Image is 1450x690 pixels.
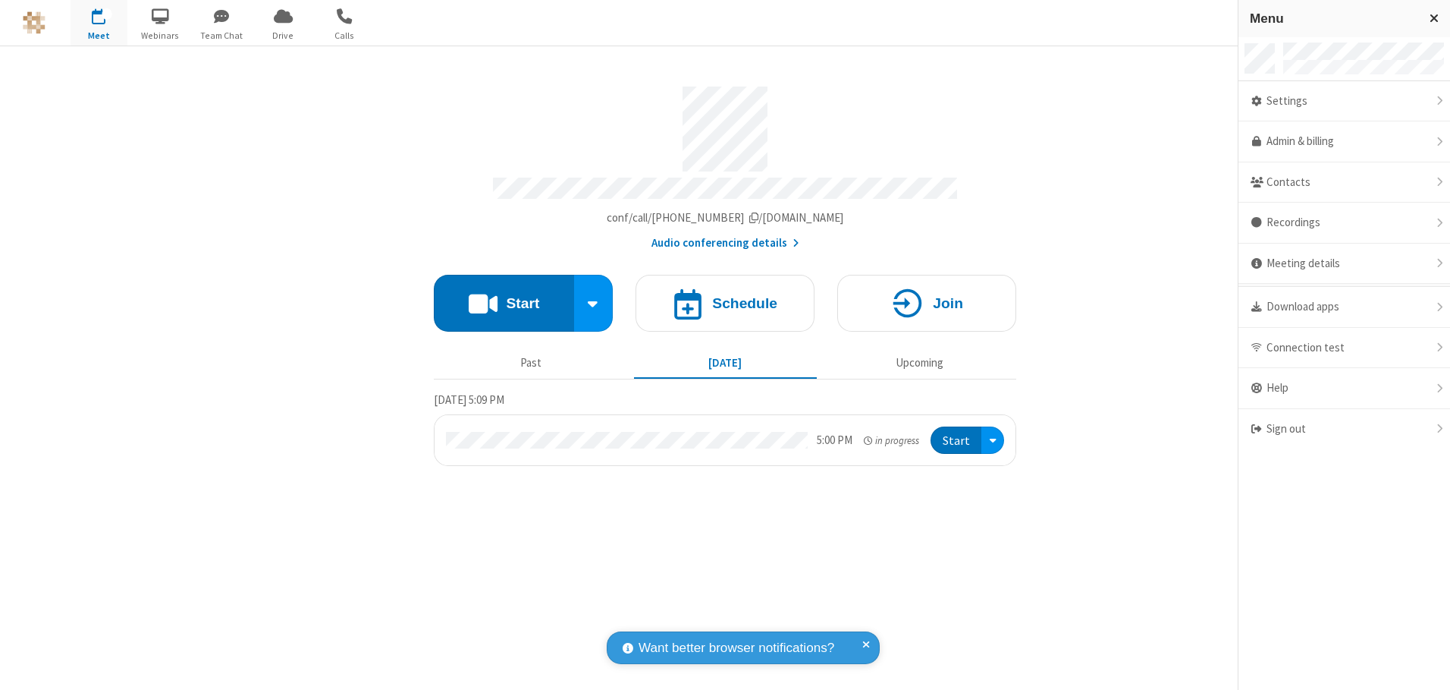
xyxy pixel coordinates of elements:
button: Join [837,275,1016,332]
span: Drive [255,29,312,43]
button: Start [434,275,574,332]
button: Schedule [636,275,814,332]
div: Open menu [981,427,1004,455]
h3: Menu [1250,11,1416,26]
div: Sign out [1238,409,1450,449]
div: 5:00 PM [817,432,852,449]
a: Admin & billing [1238,121,1450,162]
span: Calls [316,29,373,43]
span: [DATE] 5:09 PM [434,392,504,407]
em: in progress [864,433,919,448]
div: Start conference options [574,275,614,332]
div: 1 [102,8,112,20]
span: Team Chat [193,29,250,43]
h4: Join [933,296,963,310]
div: Settings [1238,81,1450,122]
div: Meeting details [1238,244,1450,285]
span: Webinars [132,29,189,43]
h4: Start [506,296,539,310]
div: Download apps [1238,287,1450,328]
section: Today's Meetings [434,391,1016,467]
button: Audio conferencing details [651,235,799,252]
button: [DATE] [634,348,817,377]
div: Recordings [1238,203,1450,244]
button: Start [931,427,981,455]
section: Account details [434,75,1016,252]
div: Contacts [1238,162,1450,203]
img: QA Selenium DO NOT DELETE OR CHANGE [23,11,46,34]
button: Copy my meeting room linkCopy my meeting room link [607,210,844,227]
div: Connection test [1238,328,1450,369]
span: Meet [71,29,127,43]
div: Help [1238,368,1450,409]
span: Want better browser notifications? [639,638,834,658]
h4: Schedule [712,296,777,310]
button: Past [440,348,623,377]
span: Copy my meeting room link [607,210,844,225]
button: Upcoming [828,348,1011,377]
